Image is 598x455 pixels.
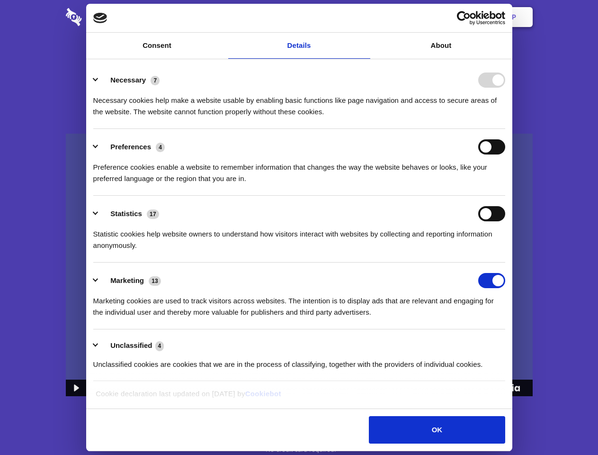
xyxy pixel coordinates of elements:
div: Necessary cookies help make a website usable by enabling basic functions like page navigation and... [93,88,505,118]
h4: Auto-redaction of sensitive data, encrypted data sharing and self-destructing private chats. Shar... [66,86,533,118]
label: Marketing [110,276,144,284]
div: Statistic cookies help website owners to understand how visitors interact with websites by collec... [93,221,505,251]
button: OK [369,416,505,444]
span: 4 [156,143,165,152]
a: About [370,33,512,59]
span: 13 [149,276,161,286]
button: Unclassified (4) [93,340,170,352]
h1: Eliminate Slack Data Loss. [66,43,533,77]
button: Necessary (7) [93,73,166,88]
span: 7 [151,76,160,85]
a: Usercentrics Cookiebot - opens in a new window [422,11,505,25]
span: 17 [147,209,159,219]
label: Statistics [110,209,142,218]
button: Play Video [66,380,85,396]
label: Preferences [110,143,151,151]
button: Statistics (17) [93,206,165,221]
button: Marketing (13) [93,273,167,288]
img: logo [93,13,107,23]
label: Necessary [110,76,146,84]
div: Marketing cookies are used to track visitors across websites. The intention is to display ads tha... [93,288,505,318]
img: logo-wordmark-white-trans-d4663122ce5f474addd5e946df7df03e33cb6a1c49d2221995e7729f52c070b2.svg [66,8,147,26]
div: Preference cookies enable a website to remember information that changes the way the website beha... [93,155,505,184]
div: Cookie declaration last updated on [DATE] by [89,388,509,407]
a: Cookiebot [245,390,281,398]
span: 4 [155,341,164,351]
div: Unclassified cookies are cookies that we are in the process of classifying, together with the pro... [93,352,505,370]
a: Login [429,2,471,32]
a: Pricing [278,2,319,32]
img: Sharesecret [66,134,533,397]
a: Details [228,33,370,59]
a: Consent [86,33,228,59]
iframe: Drift Widget Chat Controller [551,408,587,444]
button: Preferences (4) [93,139,171,155]
a: Contact [384,2,428,32]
